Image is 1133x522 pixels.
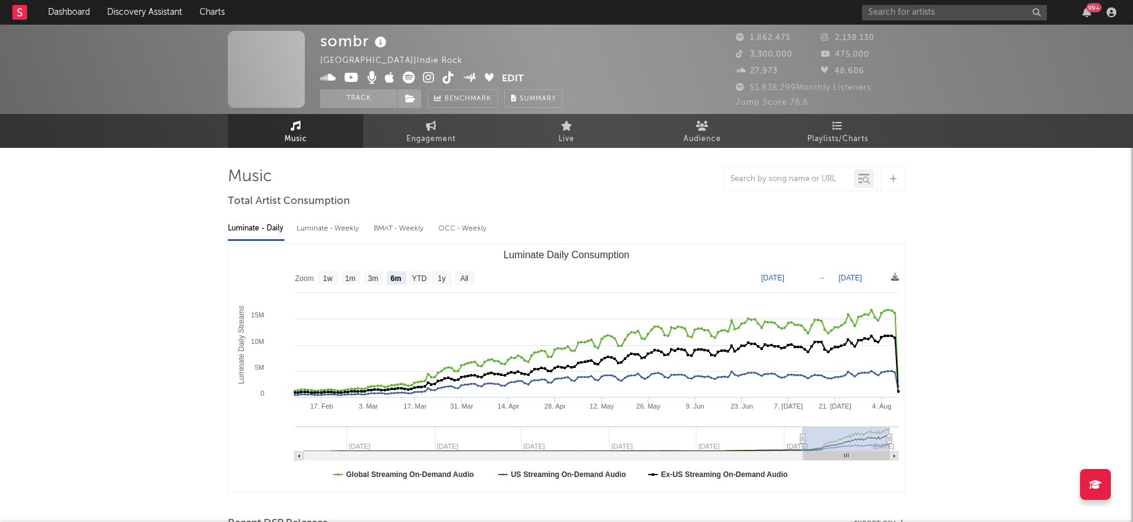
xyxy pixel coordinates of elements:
[498,402,519,410] text: 14. Apr
[736,84,871,92] span: 51,838,299 Monthly Listeners
[412,274,427,283] text: YTD
[661,470,788,479] text: Ex-US Streaming On-Demand Audio
[345,274,356,283] text: 1m
[438,218,488,239] div: OCC - Weekly
[228,194,350,209] span: Total Artist Consumption
[1083,7,1091,17] button: 99+
[686,402,704,410] text: 9. Jun
[255,364,264,371] text: 5M
[1086,3,1102,12] div: 99 +
[770,114,905,148] a: Playlists/Charts
[359,402,379,410] text: 3. Mar
[374,218,426,239] div: BMAT - Weekly
[228,114,363,148] a: Music
[504,89,563,108] button: Summary
[445,92,491,107] span: Benchmark
[821,67,865,75] span: 48,606
[450,402,474,410] text: 31. Mar
[228,218,284,239] div: Luminate - Daily
[320,89,397,108] button: Track
[730,402,752,410] text: 23. Jun
[363,114,499,148] a: Engagement
[460,274,468,283] text: All
[260,389,264,397] text: 0
[636,402,661,410] text: 26. May
[818,274,825,282] text: →
[774,402,803,410] text: 7. [DATE]
[320,31,390,51] div: sombr
[310,402,333,410] text: 17. Feb
[544,402,566,410] text: 28. Apr
[511,470,626,479] text: US Streaming On-Demand Audio
[427,89,498,108] a: Benchmark
[368,274,379,283] text: 3m
[502,71,524,87] button: Edit
[251,311,264,319] text: 15M
[724,174,854,184] input: Search by song name or URL
[504,250,630,260] text: Luminate Daily Consumption
[558,132,575,147] span: Live
[403,402,427,410] text: 17. Mar
[499,114,634,148] a: Live
[320,54,477,68] div: [GEOGRAPHIC_DATA] | Indie Rock
[821,51,869,59] span: 475,000
[323,274,333,283] text: 1w
[228,245,905,491] svg: Luminate Daily Consumption
[438,274,446,283] text: 1y
[297,218,361,239] div: Luminate - Weekly
[761,274,784,282] text: [DATE]
[590,402,615,410] text: 12. May
[346,470,474,479] text: Global Streaming On-Demand Audio
[736,99,808,107] span: Jump Score: 78.6
[390,274,401,283] text: 6m
[819,402,852,410] text: 21. [DATE]
[406,132,456,147] span: Engagement
[295,274,314,283] text: Zoom
[807,132,868,147] span: Playlists/Charts
[736,51,792,59] span: 3,300,000
[821,34,874,42] span: 2,138,130
[873,442,895,450] text: [DATE]
[862,5,1047,20] input: Search for artists
[634,114,770,148] a: Audience
[251,338,264,345] text: 10M
[520,96,556,102] span: Summary
[736,67,778,75] span: 27,973
[839,274,862,282] text: [DATE]
[736,34,791,42] span: 1,862,475
[683,132,721,147] span: Audience
[872,402,891,410] text: 4. Aug
[284,132,307,147] span: Music
[237,306,246,384] text: Luminate Daily Streams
